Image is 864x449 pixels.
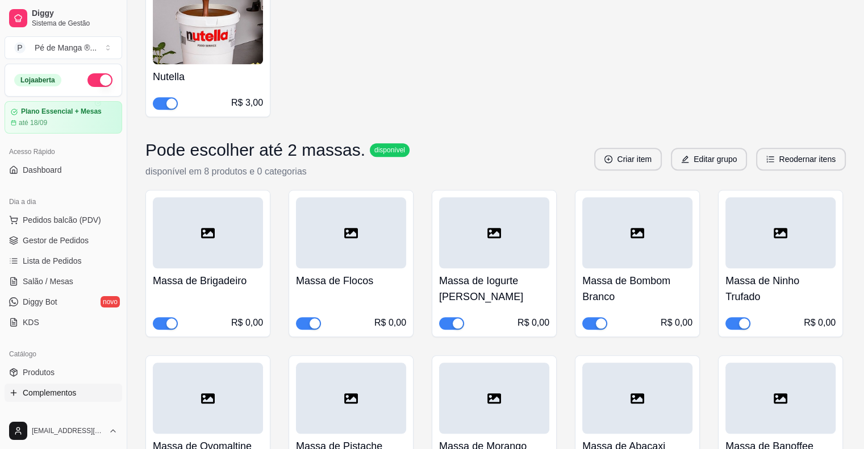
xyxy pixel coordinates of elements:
[5,193,122,211] div: Dia a dia
[23,276,73,287] span: Salão / Mesas
[681,155,689,163] span: edit
[766,155,774,163] span: ordered-list
[5,211,122,229] button: Pedidos balcão (PDV)
[145,140,365,160] h3: Pode escolher até 2 massas.
[756,148,846,171] button: ordered-listReodernar itens
[604,155,612,163] span: plus-circle
[14,74,61,86] div: Loja aberta
[19,118,47,127] article: até 18/09
[153,69,263,85] h4: Nutella
[5,101,122,134] a: Plano Essencial + Mesasaté 18/09
[35,42,97,53] div: Pé de Manga ® ...
[5,161,122,179] a: Dashboard
[231,96,263,110] div: R$ 3,00
[14,42,26,53] span: P
[5,345,122,363] div: Catálogo
[23,387,76,398] span: Complementos
[153,273,263,289] h4: Massa de Brigadeiro
[5,231,122,250] a: Gestor de Pedidos
[23,367,55,378] span: Produtos
[374,316,406,330] div: R$ 0,00
[5,5,122,32] a: DiggySistema de Gestão
[439,273,549,305] h4: Massa de Iogurte [PERSON_NAME]
[32,19,118,28] span: Sistema de Gestão
[661,316,692,330] div: R$ 0,00
[32,9,118,19] span: Diggy
[23,255,82,267] span: Lista de Pedidos
[23,296,57,307] span: Diggy Bot
[517,316,549,330] div: R$ 0,00
[32,426,104,435] span: [EMAIL_ADDRESS][DOMAIN_NAME]
[5,272,122,290] a: Salão / Mesas
[5,363,122,381] a: Produtos
[5,293,122,311] a: Diggy Botnovo
[23,164,62,176] span: Dashboard
[23,235,89,246] span: Gestor de Pedidos
[5,384,122,402] a: Complementos
[21,107,102,116] article: Plano Essencial + Mesas
[671,148,747,171] button: editEditar grupo
[5,417,122,444] button: [EMAIL_ADDRESS][DOMAIN_NAME]
[5,252,122,270] a: Lista de Pedidos
[23,317,39,328] span: KDS
[145,165,410,178] p: disponível em 8 produtos e 0 categorias
[5,313,122,331] a: KDS
[5,143,122,161] div: Acesso Rápido
[582,273,692,305] h4: Massa de Bombom Branco
[804,316,836,330] div: R$ 0,00
[87,73,112,87] button: Alterar Status
[231,316,263,330] div: R$ 0,00
[23,214,101,226] span: Pedidos balcão (PDV)
[372,145,407,155] span: disponível
[296,273,406,289] h4: Massa de Flocos
[725,273,836,305] h4: Massa de Ninho Trufado
[594,148,662,171] button: plus-circleCriar item
[5,36,122,59] button: Select a team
